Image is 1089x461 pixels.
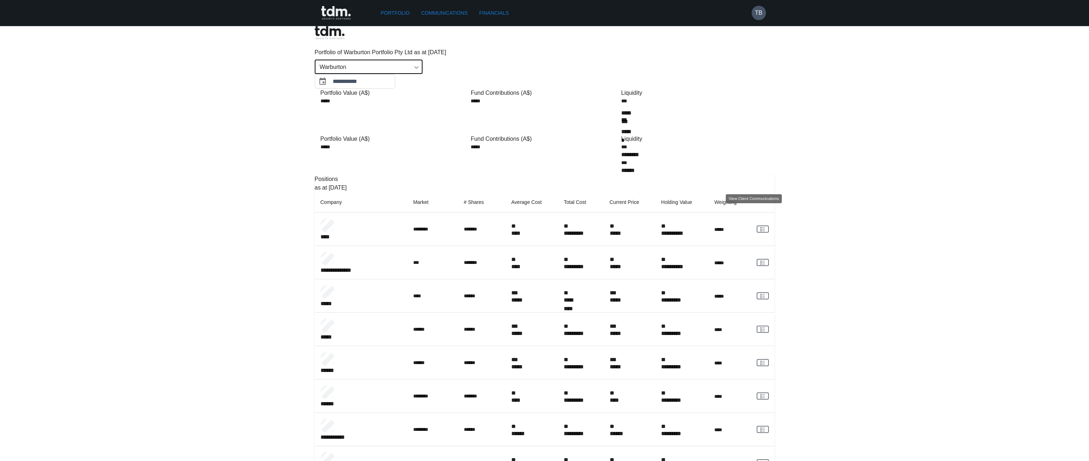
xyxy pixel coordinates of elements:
th: Market [407,192,458,213]
button: TB [752,6,766,20]
g: rgba(16, 24, 40, 0.6 [761,427,765,431]
th: Current Price [604,192,656,213]
th: Total Cost [558,192,604,213]
th: Holding Value [655,192,709,213]
div: Liquidity [621,89,769,97]
g: rgba(16, 24, 40, 0.6 [761,360,765,364]
g: rgba(16, 24, 40, 0.6 [761,327,765,331]
a: View Client Communications [757,392,769,400]
g: rgba(16, 24, 40, 0.6 [761,394,765,398]
p: as at [DATE] [315,183,775,192]
h6: TB [755,9,762,17]
div: Liquidity [621,135,769,143]
a: Portfolio [378,6,413,20]
a: View Client Communications [757,326,769,333]
th: # Shares [458,192,506,213]
th: Weighting [709,192,751,213]
button: Choose date, selected date is Aug 31, 2025 [315,74,330,89]
th: Average Cost [506,192,558,213]
a: View Client Communications [757,426,769,433]
div: Portfolio Value (A$) [320,135,468,143]
div: Fund Contributions (A$) [471,89,618,97]
a: View Client Communications [757,292,769,299]
a: View Client Communications [757,225,769,233]
a: View Client Communications [757,359,769,366]
div: Portfolio Value (A$) [320,89,468,97]
a: View Client Communications [757,259,769,266]
a: Communications [418,6,471,20]
a: Financials [476,6,512,20]
g: rgba(16, 24, 40, 0.6 [761,294,765,298]
div: View Client Communications [726,194,782,203]
g: rgba(16, 24, 40, 0.6 [761,227,765,231]
div: Fund Contributions (A$) [471,135,618,143]
th: Company [315,192,407,213]
div: Warburton [315,60,423,74]
p: Positions [315,175,775,183]
g: rgba(16, 24, 40, 0.6 [761,260,765,264]
p: Portfolio of Warburton Portfolio Pty Ltd as at [DATE] [315,48,775,57]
